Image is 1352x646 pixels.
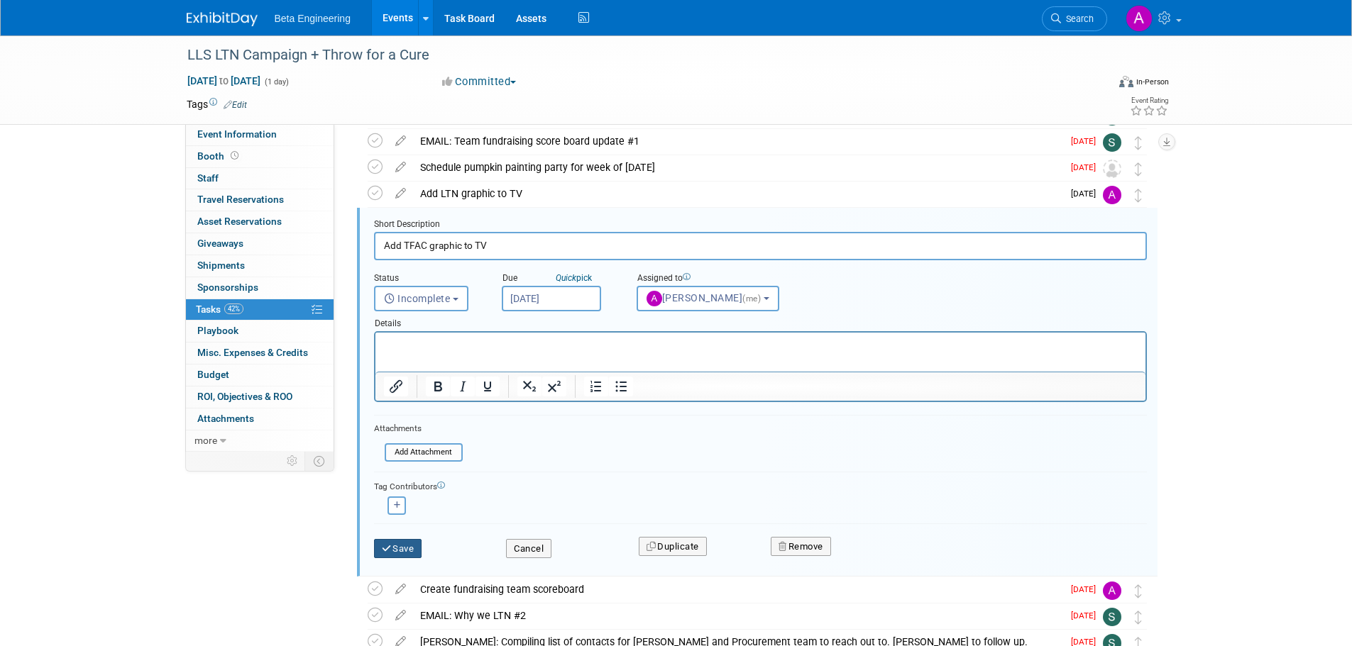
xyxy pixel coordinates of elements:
span: Event Information [197,128,277,140]
div: EMAIL: Why we LTN #2 [413,603,1062,628]
span: [DATE] [DATE] [187,74,261,87]
button: Superscript [542,377,566,396]
a: Budget [186,364,334,386]
img: ExhibitDay [187,12,258,26]
span: Sponsorships [197,282,258,293]
span: [DATE] [1071,584,1103,594]
img: Sara Dorsey [1103,608,1121,626]
button: Incomplete [374,286,468,311]
span: Incomplete [384,293,451,304]
input: Due Date [502,286,601,311]
span: Misc. Expenses & Credits [197,347,308,358]
i: Move task [1135,584,1142,598]
span: Booth not reserved yet [228,150,241,161]
span: Travel Reservations [197,194,284,205]
div: Create fundraising team scoreboard [413,577,1062,601]
button: Bold [426,377,450,396]
a: Staff [186,168,334,189]
span: 42% [224,303,243,314]
img: Format-Inperson.png [1119,76,1133,87]
button: Save [374,539,422,559]
a: edit [388,583,413,596]
div: EMAIL: Team fundraising score board update #1 [413,129,1062,153]
span: Staff [197,172,219,184]
button: Subscript [517,377,542,396]
div: Short Description [374,218,1147,232]
span: Beta Engineering [275,13,351,24]
span: [DATE] [1071,136,1103,146]
a: Sponsorships [186,277,334,299]
div: LLS LTN Campaign + Throw for a Cure [182,43,1086,68]
img: Anne Mertens [1103,186,1121,204]
i: Quick [556,273,576,283]
a: Asset Reservations [186,211,334,233]
a: Shipments [186,255,334,277]
span: Playbook [197,325,238,336]
i: Move task [1135,189,1142,202]
span: [DATE] [1071,162,1103,172]
div: Attachments [374,423,463,435]
button: Remove [771,537,831,557]
button: Insert/edit link [384,377,408,396]
div: Due [502,272,615,286]
span: Search [1061,13,1094,24]
span: Shipments [197,260,245,271]
button: Underline [476,377,500,396]
a: Giveaways [186,233,334,255]
span: Giveaways [197,238,243,249]
td: Personalize Event Tab Strip [280,452,305,470]
span: more [194,435,217,446]
a: Event Information [186,124,334,145]
a: edit [388,187,413,200]
button: Cancel [506,539,551,559]
a: ROI, Objectives & ROO [186,386,334,408]
div: Event Format [1023,74,1170,95]
button: Committed [437,74,522,89]
div: In-Person [1136,77,1169,87]
a: Tasks42% [186,299,334,321]
td: Toggle Event Tabs [304,452,334,470]
a: Travel Reservations [186,189,334,211]
i: Move task [1135,611,1142,624]
span: Budget [197,369,229,380]
a: edit [388,135,413,147]
i: Move task [1135,136,1142,150]
a: Edit [224,100,247,110]
button: [PERSON_NAME](me) [637,286,779,311]
div: Schedule pumpkin painting party for week of [DATE] [413,155,1062,179]
span: [DATE] [1071,189,1103,199]
img: Unassigned [1103,160,1121,178]
div: Status [374,272,480,286]
td: Tags [187,97,247,111]
img: Anne Mertens [1103,581,1121,600]
a: Booth [186,146,334,167]
a: Misc. Expenses & Credits [186,343,334,364]
span: Tasks [196,303,243,315]
div: Details [374,311,1147,331]
span: Attachments [197,413,254,424]
span: (me) [742,294,761,303]
a: Attachments [186,408,334,430]
span: Asset Reservations [197,216,282,227]
div: Tag Contributors [374,478,1147,493]
i: Move task [1135,162,1142,176]
div: Add LTN graphic to TV [413,182,1062,206]
a: Search [1042,6,1107,31]
a: edit [388,161,413,174]
a: Quickpick [553,272,595,284]
div: Event Rating [1130,97,1168,104]
img: Sara Dorsey [1103,133,1121,152]
div: Assigned to [637,272,814,286]
span: [PERSON_NAME] [647,292,764,303]
button: Duplicate [639,537,707,557]
span: ROI, Objectives & ROO [197,391,292,402]
input: Name of task or a short description [374,232,1147,260]
a: more [186,430,334,452]
a: edit [388,609,413,622]
iframe: Rich Text Area [375,333,1145,372]
button: Italic [451,377,475,396]
span: to [217,75,231,87]
a: Playbook [186,321,334,342]
span: Booth [197,150,241,162]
